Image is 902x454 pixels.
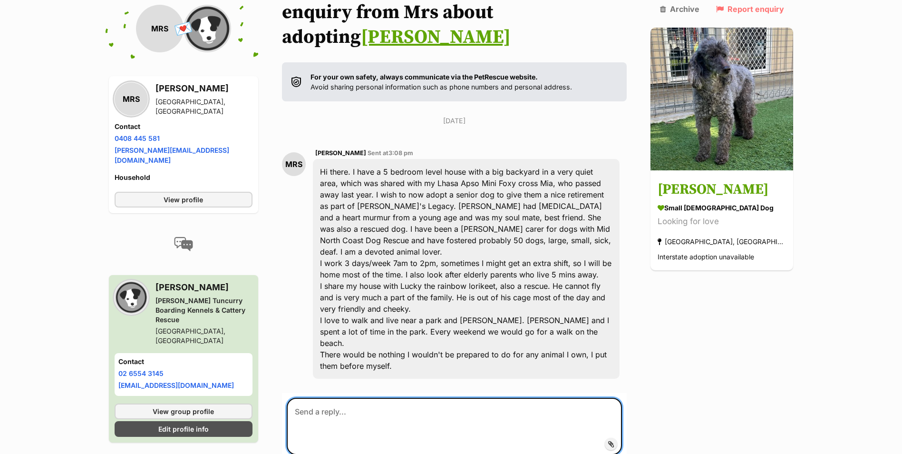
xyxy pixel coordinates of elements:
[368,149,413,157] span: Sent at
[155,326,252,345] div: [GEOGRAPHIC_DATA], [GEOGRAPHIC_DATA]
[115,82,148,116] div: MRS
[115,404,252,419] a: View group profile
[282,116,627,126] p: [DATE]
[310,73,538,81] strong: For your own safety, always communicate via the PetRescue website.
[658,236,786,248] div: [GEOGRAPHIC_DATA], [GEOGRAPHIC_DATA]
[716,5,784,13] a: Report enquiry
[282,152,306,176] div: MRS
[155,296,252,325] div: [PERSON_NAME] Tuncurry Boarding Kennels & Cattery Rescue
[650,28,793,170] img: Coco Bella
[153,406,214,416] span: View group profile
[118,381,234,389] a: [EMAIL_ADDRESS][DOMAIN_NAME]
[658,203,786,213] div: small [DEMOGRAPHIC_DATA] Dog
[658,216,786,228] div: Looking for love
[658,179,786,201] h3: [PERSON_NAME]
[155,281,252,294] h3: [PERSON_NAME]
[310,72,572,92] p: Avoid sharing personal information such as phone numbers and personal address.
[313,159,620,379] div: Hi there. I have a 5 bedroom level house with a big backyard in a very quiet area, which was shar...
[118,357,249,366] h4: Contact
[158,424,209,434] span: Edit profile info
[388,149,413,157] span: 3:08 pm
[136,5,184,52] div: MRS
[115,146,229,164] a: [PERSON_NAME][EMAIL_ADDRESS][DOMAIN_NAME]
[155,82,252,95] h3: [PERSON_NAME]
[115,421,252,437] a: Edit profile info
[164,195,203,205] span: View profile
[115,134,160,142] a: 0408 445 581
[118,369,164,377] a: 02 6554 3145
[155,97,252,116] div: [GEOGRAPHIC_DATA], [GEOGRAPHIC_DATA]
[650,172,793,271] a: [PERSON_NAME] small [DEMOGRAPHIC_DATA] Dog Looking for love [GEOGRAPHIC_DATA], [GEOGRAPHIC_DATA] ...
[173,19,194,39] span: 💌
[315,149,366,157] span: [PERSON_NAME]
[115,122,252,131] h4: Contact
[361,25,511,49] a: [PERSON_NAME]
[660,5,699,13] a: Archive
[174,237,193,251] img: conversation-icon-4a6f8262b818ee0b60e3300018af0b2d0b884aa5de6e9bcb8d3d4eeb1a70a7c4.svg
[115,192,252,207] a: View profile
[184,5,231,52] img: Forster Tuncurry Boarding Kennels & Cattery Rescue profile pic
[658,253,754,261] span: Interstate adoption unavailable
[115,173,252,182] h4: Household
[115,281,148,314] img: Forster Tuncurry Boarding Kennels & Cattery Rescue profile pic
